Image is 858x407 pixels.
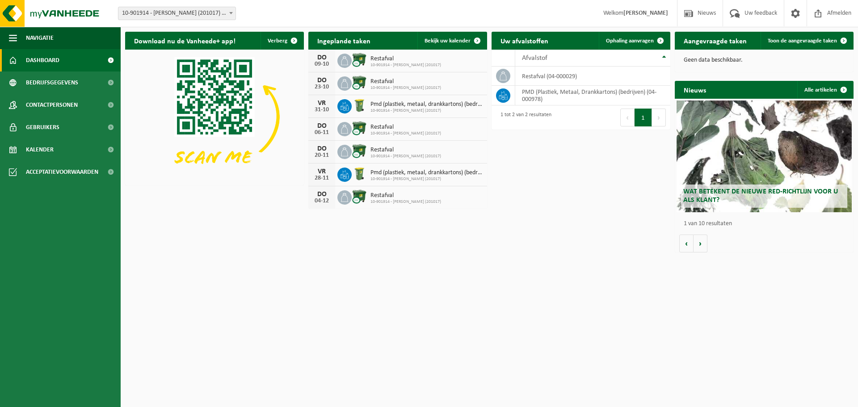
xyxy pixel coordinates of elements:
[599,32,669,50] a: Ophaling aanvragen
[313,77,331,84] div: DO
[370,131,441,136] span: 10-901914 - [PERSON_NAME] (201017)
[694,235,707,252] button: Volgende
[352,143,367,159] img: WB-1100-CU
[313,84,331,90] div: 23-10
[118,7,236,20] span: 10-901914 - AVA AALST (201017) - AALST
[370,85,441,91] span: 10-901914 - [PERSON_NAME] (201017)
[677,101,852,212] a: Wat betekent de nieuwe RED-richtlijn voor u als klant?
[768,38,837,44] span: Toon de aangevraagde taken
[620,109,635,126] button: Previous
[652,109,666,126] button: Next
[352,166,367,181] img: WB-0240-HPE-GN-50
[352,189,367,204] img: WB-1100-CU
[352,98,367,113] img: WB-0240-HPE-GN-50
[679,235,694,252] button: Vorige
[308,32,379,49] h2: Ingeplande taken
[492,32,557,49] h2: Uw afvalstoffen
[797,81,853,99] a: Alle artikelen
[261,32,303,50] button: Verberg
[370,169,483,176] span: Pmd (plastiek, metaal, drankkartons) (bedrijven)
[370,78,441,85] span: Restafval
[26,161,98,183] span: Acceptatievoorwaarden
[26,71,78,94] span: Bedrijfsgegevens
[26,138,54,161] span: Kalender
[268,38,287,44] span: Verberg
[313,122,331,130] div: DO
[26,94,78,116] span: Contactpersonen
[684,57,845,63] p: Geen data beschikbaar.
[370,154,441,159] span: 10-901914 - [PERSON_NAME] (201017)
[496,108,551,127] div: 1 tot 2 van 2 resultaten
[26,116,59,138] span: Gebruikers
[313,152,331,159] div: 20-11
[675,81,715,98] h2: Nieuws
[606,38,654,44] span: Ophaling aanvragen
[313,191,331,198] div: DO
[313,198,331,204] div: 04-12
[635,109,652,126] button: 1
[313,54,331,61] div: DO
[370,147,441,154] span: Restafval
[370,101,483,108] span: Pmd (plastiek, metaal, drankkartons) (bedrijven)
[26,27,54,49] span: Navigatie
[515,86,670,105] td: PMD (Plastiek, Metaal, Drankkartons) (bedrijven) (04-000978)
[313,168,331,175] div: VR
[683,188,838,204] span: Wat betekent de nieuwe RED-richtlijn voor u als klant?
[313,175,331,181] div: 28-11
[125,50,304,184] img: Download de VHEPlus App
[515,67,670,86] td: restafval (04-000029)
[352,52,367,67] img: WB-1100-CU
[313,61,331,67] div: 09-10
[684,221,849,227] p: 1 van 10 resultaten
[370,192,441,199] span: Restafval
[417,32,486,50] a: Bekijk uw kalender
[370,108,483,113] span: 10-901914 - [PERSON_NAME] (201017)
[370,124,441,131] span: Restafval
[352,75,367,90] img: WB-1100-CU
[313,145,331,152] div: DO
[313,100,331,107] div: VR
[623,10,668,17] strong: [PERSON_NAME]
[118,7,236,20] span: 10-901914 - AVA AALST (201017) - AALST
[313,107,331,113] div: 31-10
[522,55,547,62] span: Afvalstof
[425,38,471,44] span: Bekijk uw kalender
[26,49,59,71] span: Dashboard
[370,199,441,205] span: 10-901914 - [PERSON_NAME] (201017)
[352,121,367,136] img: WB-1100-CU
[370,55,441,63] span: Restafval
[313,130,331,136] div: 06-11
[370,176,483,182] span: 10-901914 - [PERSON_NAME] (201017)
[125,32,244,49] h2: Download nu de Vanheede+ app!
[675,32,756,49] h2: Aangevraagde taken
[761,32,853,50] a: Toon de aangevraagde taken
[370,63,441,68] span: 10-901914 - [PERSON_NAME] (201017)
